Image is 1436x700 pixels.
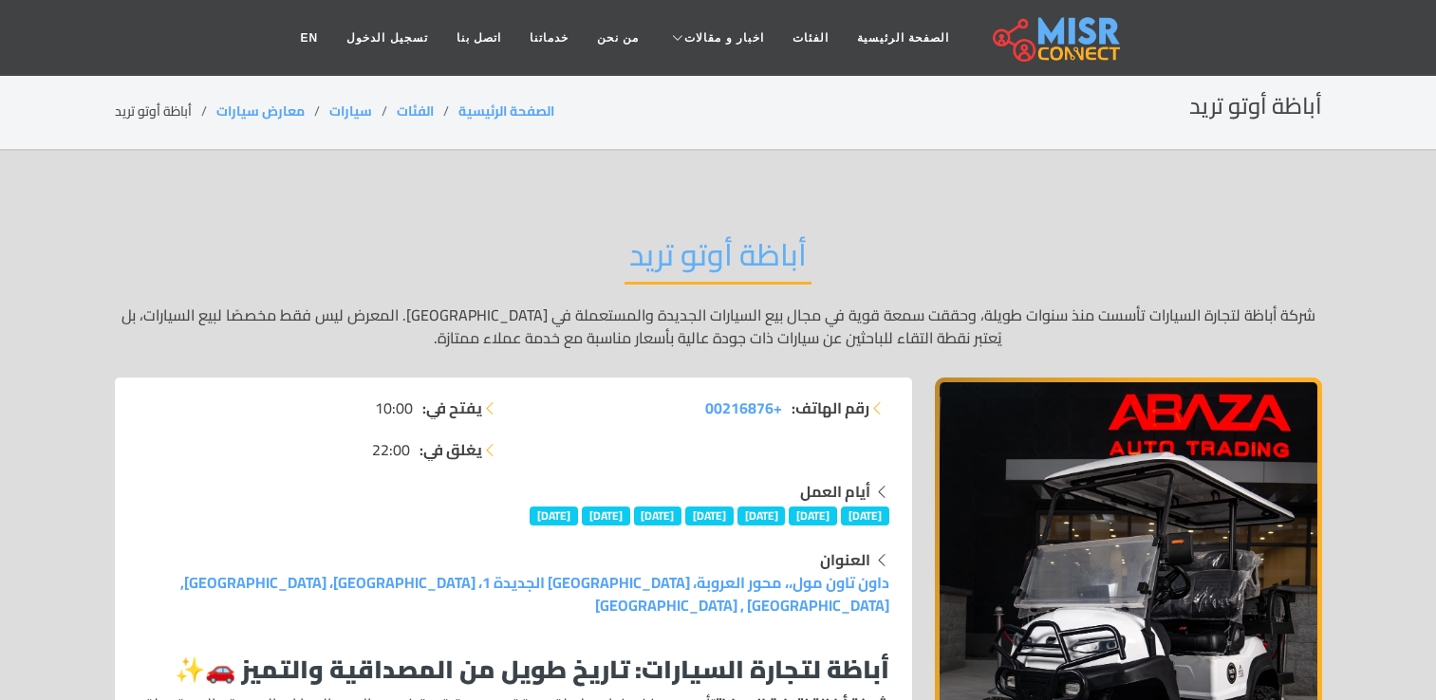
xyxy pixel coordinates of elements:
span: [DATE] [685,507,734,525]
strong: أيام العمل [800,477,870,506]
a: من نحن [583,20,653,56]
a: اخبار و مقالات [653,20,778,56]
a: الصفحة الرئيسية [843,20,963,56]
span: [DATE] [530,507,578,525]
a: معارض سيارات [216,99,305,123]
span: [DATE] [582,507,630,525]
a: تسجيل الدخول [332,20,441,56]
span: اخبار و مقالات [684,29,764,46]
span: +00216876 [705,394,782,422]
span: 10:00 [375,396,413,419]
strong: رقم الهاتف: [792,396,869,419]
a: الفئات [778,20,843,56]
span: [DATE] [737,507,786,525]
p: شركة أباظة لتجارة السيارات تأسست منذ سنوات طويلة، وحققت سمعة قوية في مجال بيع السيارات الجديدة وا... [115,304,1322,349]
a: EN [287,20,333,56]
span: 22:00 [372,438,410,461]
h2: أباظة أوتو تريد [1189,93,1322,120]
strong: يغلق في: [420,438,482,461]
span: [DATE] [841,507,889,525]
strong: يفتح في: [422,396,482,419]
li: أباظة أوتو تريد [115,101,216,121]
a: داون تاون مول،، محور العروبة، [GEOGRAPHIC_DATA] الجديدة 1، [GEOGRAPHIC_DATA]، [GEOGRAPHIC_DATA], ... [180,568,889,619]
strong: أباظة لتجارة السيارات: تاريخ طويل من المصداقية والتميز 🚗✨ [175,646,889,692]
a: الفئات [397,99,434,123]
a: خدماتنا [515,20,583,56]
a: سيارات [329,99,372,123]
a: اتصل بنا [442,20,515,56]
strong: العنوان [820,545,870,574]
h2: أباظة أوتو تريد [625,236,811,285]
span: [DATE] [634,507,682,525]
a: الصفحة الرئيسية [458,99,554,123]
span: [DATE] [789,507,837,525]
a: +00216876 [705,396,782,419]
img: main.misr_connect [993,14,1120,62]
